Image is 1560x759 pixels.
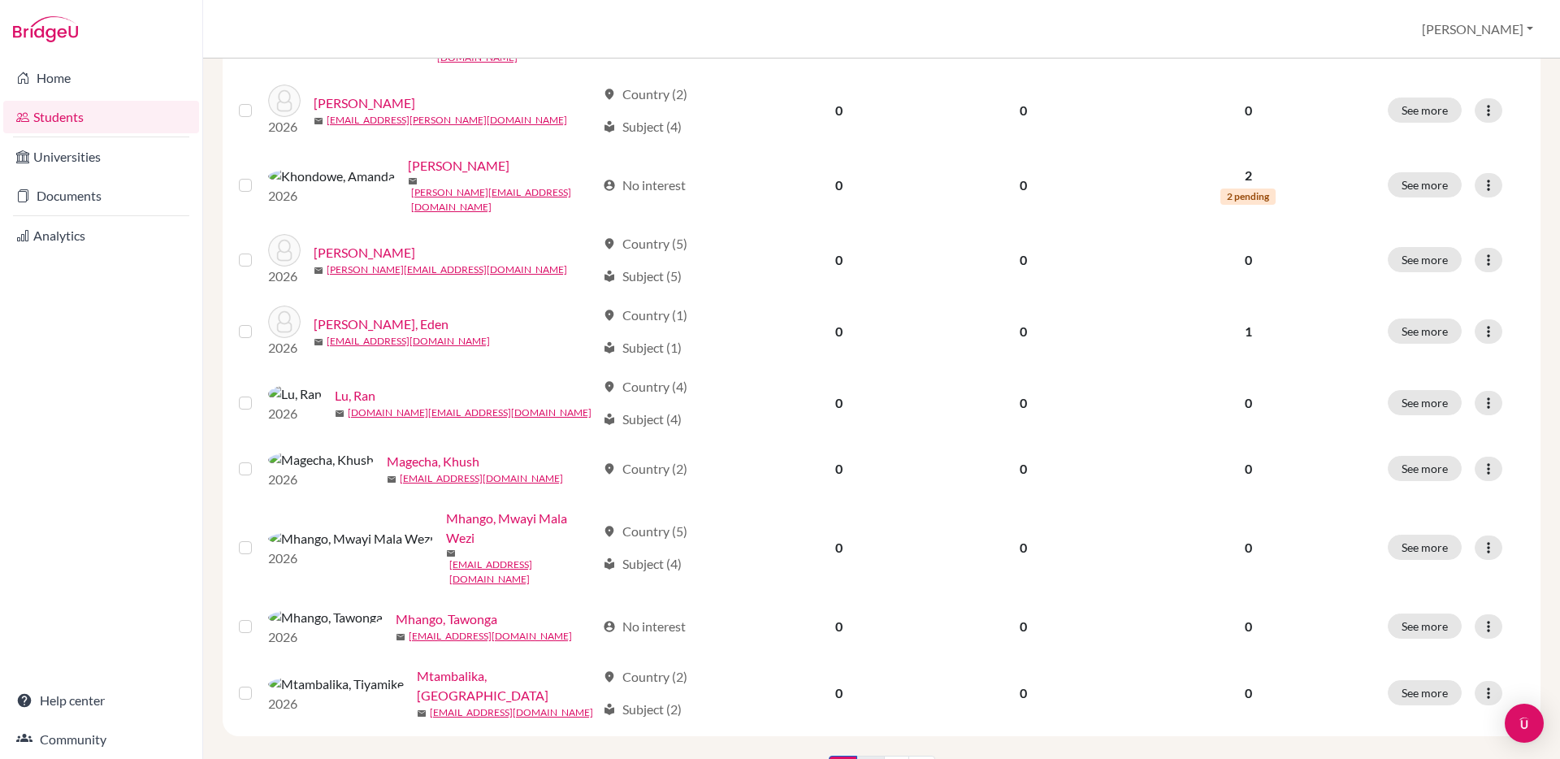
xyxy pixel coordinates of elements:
div: No interest [603,176,686,195]
div: Country (5) [603,234,687,254]
span: location_on [603,309,616,322]
td: 0 [929,75,1118,146]
div: Country (1) [603,306,687,325]
div: Subject (4) [603,117,682,137]
span: account_circle [603,620,616,633]
span: mail [396,632,405,642]
a: Lu, Ran [335,386,375,406]
td: 0 [749,367,929,439]
a: Mhango, Mwayi Mala Wezi [446,509,596,548]
p: 2026 [268,470,374,489]
span: location_on [603,462,616,475]
button: [PERSON_NAME] [1415,14,1540,45]
p: 2026 [268,694,404,713]
img: Bridge-U [13,16,78,42]
p: 0 [1129,683,1368,703]
td: 0 [749,657,929,730]
span: location_on [603,237,616,250]
button: See more [1388,614,1462,639]
p: 0 [1129,459,1368,479]
span: mail [335,409,344,419]
p: 2026 [268,549,433,568]
span: mail [314,116,323,126]
span: location_on [603,525,616,538]
a: [DOMAIN_NAME][EMAIL_ADDRESS][DOMAIN_NAME] [348,406,591,420]
span: location_on [603,670,616,683]
span: local_library [603,341,616,354]
a: [PERSON_NAME] [314,243,415,262]
span: local_library [603,703,616,716]
button: See more [1388,98,1462,123]
a: Analytics [3,219,199,252]
div: Country (2) [603,85,687,104]
a: Universities [3,141,199,173]
span: local_library [603,270,616,283]
td: 0 [929,657,1118,730]
td: 0 [749,224,929,296]
img: Lee Hughes, Eden [268,306,301,338]
p: 2026 [268,117,301,137]
td: 0 [929,224,1118,296]
div: Subject (4) [603,554,682,574]
img: Mtambalika, Tiyamike [268,674,404,694]
span: account_circle [603,179,616,192]
span: mail [314,337,323,347]
a: Mtambalika, [GEOGRAPHIC_DATA] [417,666,596,705]
img: Magecha, Khush [268,450,374,470]
a: Home [3,62,199,94]
td: 0 [749,439,929,499]
button: See more [1388,535,1462,560]
a: Mhango, Tawonga [396,609,497,629]
span: mail [314,266,323,275]
td: 0 [929,367,1118,439]
button: See more [1388,680,1462,705]
p: 1 [1129,322,1368,341]
p: 0 [1129,617,1368,636]
p: 0 [1129,101,1368,120]
p: 0 [1129,393,1368,413]
td: 0 [749,146,929,224]
p: 0 [1129,250,1368,270]
p: 2026 [268,338,301,358]
p: 2026 [268,267,301,286]
td: 0 [929,439,1118,499]
span: local_library [603,120,616,133]
p: 2026 [268,404,322,423]
p: 2026 [268,186,395,206]
a: [EMAIL_ADDRESS][DOMAIN_NAME] [400,471,563,486]
td: 0 [929,296,1118,367]
div: Subject (4) [603,410,682,429]
a: [EMAIL_ADDRESS][DOMAIN_NAME] [327,334,490,349]
div: Subject (5) [603,267,682,286]
span: location_on [603,88,616,101]
button: See more [1388,172,1462,197]
span: local_library [603,413,616,426]
a: [EMAIL_ADDRESS][DOMAIN_NAME] [409,629,572,644]
img: Kumar, Vanshika [268,234,301,267]
div: Open Intercom Messenger [1505,704,1544,743]
td: 0 [929,146,1118,224]
div: Subject (1) [603,338,682,358]
button: See more [1388,456,1462,481]
div: Country (5) [603,522,687,541]
div: Country (2) [603,667,687,687]
span: mail [408,176,418,186]
a: [PERSON_NAME] [408,156,509,176]
td: 0 [749,296,929,367]
a: Magecha, Khush [387,452,479,471]
button: See more [1388,319,1462,344]
td: 0 [749,596,929,657]
a: Students [3,101,199,133]
a: Help center [3,684,199,717]
img: Mhango, Tawonga [268,608,383,627]
span: mail [387,475,396,484]
td: 0 [749,75,929,146]
a: [PERSON_NAME] [314,93,415,113]
span: mail [446,549,456,558]
div: Country (2) [603,459,687,479]
a: [EMAIL_ADDRESS][DOMAIN_NAME] [449,557,596,587]
td: 0 [749,499,929,596]
a: [EMAIL_ADDRESS][DOMAIN_NAME] [430,705,593,720]
a: [EMAIL_ADDRESS][PERSON_NAME][DOMAIN_NAME] [327,113,567,128]
a: [PERSON_NAME][EMAIL_ADDRESS][DOMAIN_NAME] [411,185,596,215]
